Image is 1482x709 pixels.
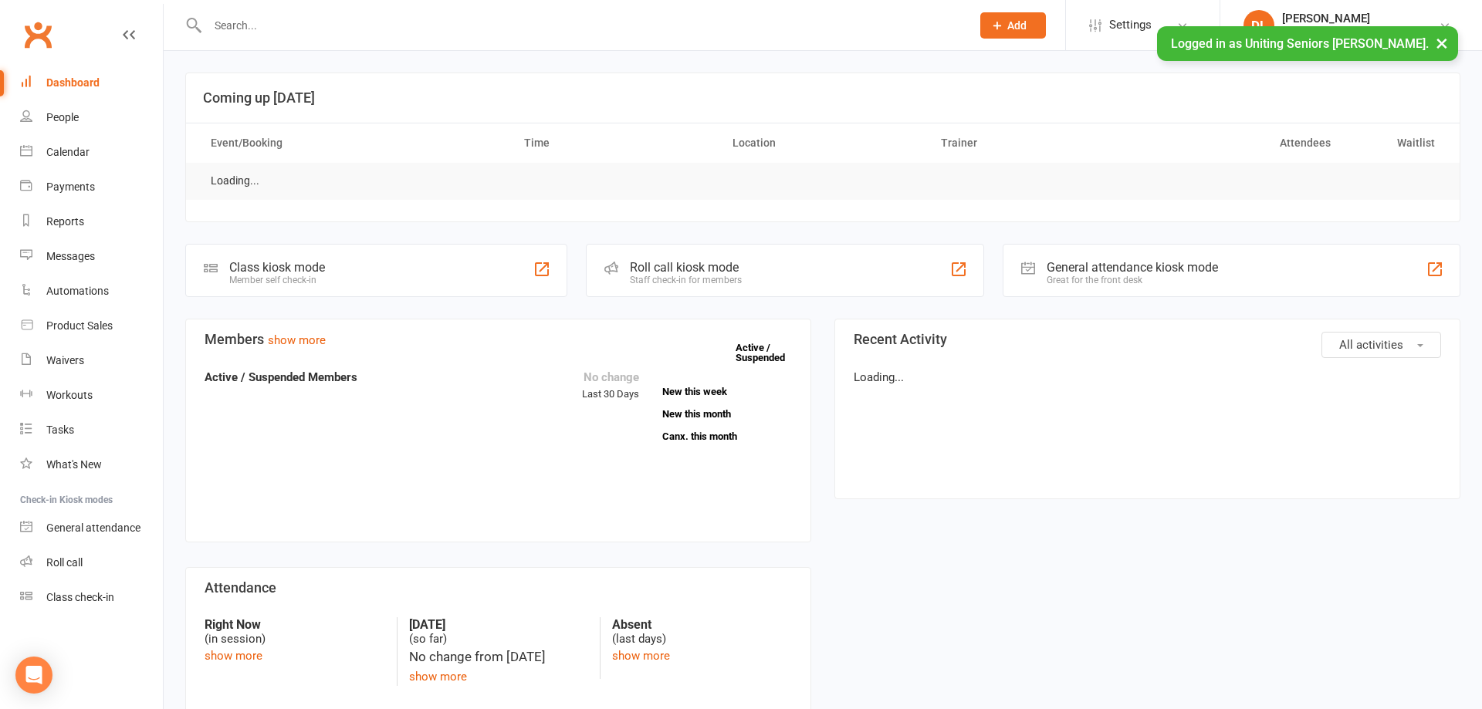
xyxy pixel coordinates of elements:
[205,370,357,384] strong: Active / Suspended Members
[205,617,385,647] div: (in session)
[612,617,792,632] strong: Absent
[203,90,1443,106] h3: Coming up [DATE]
[1345,123,1449,163] th: Waitlist
[20,343,163,378] a: Waivers
[1282,12,1439,25] div: [PERSON_NAME]
[20,100,163,135] a: People
[409,670,467,684] a: show more
[980,12,1046,39] button: Add
[197,163,273,199] td: Loading...
[409,617,589,632] strong: [DATE]
[1243,10,1274,41] div: DL
[203,15,960,36] input: Search...
[1339,338,1403,352] span: All activities
[20,413,163,447] a: Tasks
[582,368,639,387] div: No change
[20,204,163,239] a: Reports
[205,580,792,596] h3: Attendance
[229,275,325,285] div: Member self check-in
[612,649,670,663] a: show more
[1135,123,1344,163] th: Attendees
[46,522,140,534] div: General attendance
[20,447,163,482] a: What's New
[1171,36,1429,51] span: Logged in as Uniting Seniors [PERSON_NAME].
[1007,19,1027,32] span: Add
[1047,260,1218,275] div: General attendance kiosk mode
[197,123,510,163] th: Event/Booking
[46,111,79,123] div: People
[1428,26,1456,59] button: ×
[46,389,93,401] div: Workouts
[229,260,325,275] div: Class kiosk mode
[46,250,95,262] div: Messages
[46,285,109,297] div: Automations
[20,309,163,343] a: Product Sales
[46,556,83,569] div: Roll call
[205,649,262,663] a: show more
[409,617,589,647] div: (so far)
[854,332,1441,347] h3: Recent Activity
[630,275,742,285] div: Staff check-in for members
[719,123,927,163] th: Location
[46,591,114,603] div: Class check-in
[205,332,792,347] h3: Members
[662,409,792,419] a: New this month
[46,76,100,89] div: Dashboard
[46,458,102,471] div: What's New
[20,66,163,100] a: Dashboard
[20,135,163,170] a: Calendar
[46,181,95,193] div: Payments
[612,617,792,647] div: (last days)
[582,368,639,403] div: Last 30 Days
[20,545,163,580] a: Roll call
[268,333,326,347] a: show more
[46,424,74,436] div: Tasks
[630,260,742,275] div: Roll call kiosk mode
[20,239,163,274] a: Messages
[46,319,113,332] div: Product Sales
[662,431,792,441] a: Canx. this month
[20,378,163,413] a: Workouts
[20,170,163,204] a: Payments
[46,354,84,366] div: Waivers
[1047,275,1218,285] div: Great for the front desk
[46,146,90,158] div: Calendar
[409,647,589,667] div: No change from [DATE]
[20,511,163,545] a: General attendance kiosk mode
[205,617,385,632] strong: Right Now
[510,123,719,163] th: Time
[854,368,1441,387] p: Loading...
[19,15,57,54] a: Clubworx
[20,580,163,615] a: Class kiosk mode
[46,215,84,228] div: Reports
[1321,332,1441,358] button: All activities
[736,331,804,374] a: Active / Suspended
[15,657,52,694] div: Open Intercom Messenger
[927,123,1135,163] th: Trainer
[662,387,792,397] a: New this week
[1109,8,1152,42] span: Settings
[20,274,163,309] a: Automations
[1282,25,1439,39] div: Uniting Seniors [PERSON_NAME]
